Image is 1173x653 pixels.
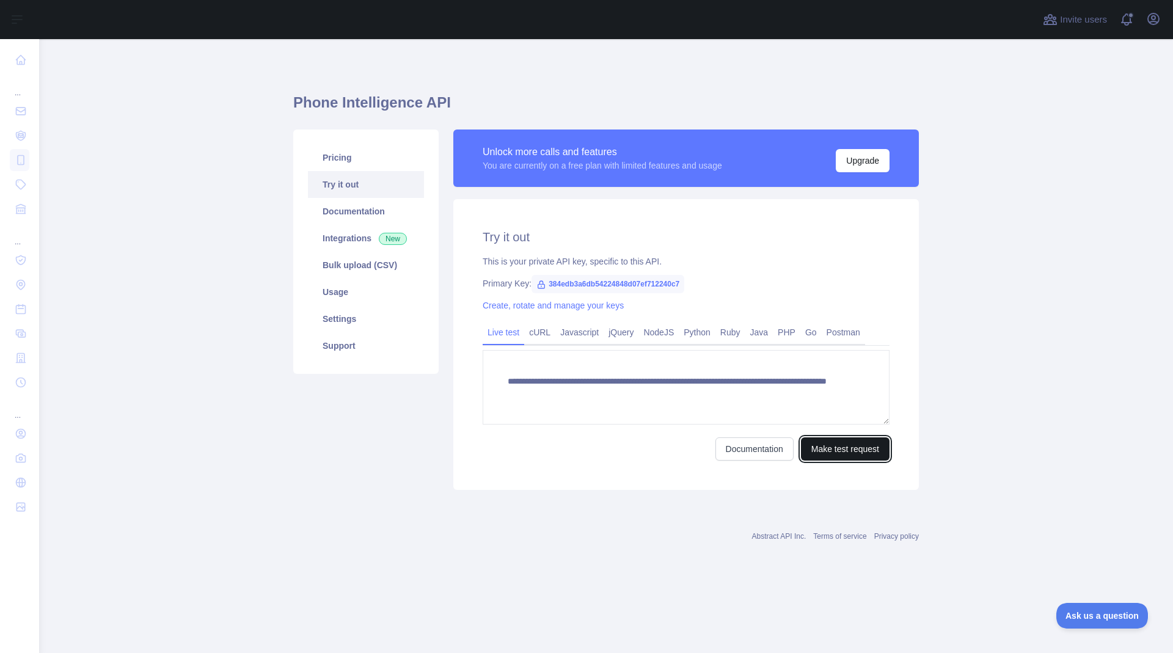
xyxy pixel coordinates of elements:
a: Settings [308,305,424,332]
a: Postman [822,323,865,342]
a: NodeJS [638,323,679,342]
a: Try it out [308,171,424,198]
a: Documentation [715,437,794,461]
h2: Try it out [483,228,890,246]
a: PHP [773,323,800,342]
a: jQuery [604,323,638,342]
a: Java [745,323,773,342]
button: Make test request [801,437,890,461]
a: Javascript [555,323,604,342]
a: Abstract API Inc. [752,532,806,541]
a: Integrations New [308,225,424,252]
div: You are currently on a free plan with limited features and usage [483,159,722,172]
div: This is your private API key, specific to this API. [483,255,890,268]
span: New [379,233,407,245]
h1: Phone Intelligence API [293,93,919,122]
a: Live test [483,323,524,342]
span: 384edb3a6db54224848d07ef712240c7 [532,275,684,293]
a: Pricing [308,144,424,171]
span: Invite users [1060,13,1107,27]
a: cURL [524,323,555,342]
a: Bulk upload (CSV) [308,252,424,279]
a: Usage [308,279,424,305]
a: Privacy policy [874,532,919,541]
button: Upgrade [836,149,890,172]
a: Go [800,323,822,342]
a: Terms of service [813,532,866,541]
div: ... [10,73,29,98]
a: Python [679,323,715,342]
a: Documentation [308,198,424,225]
div: Unlock more calls and features [483,145,722,159]
div: ... [10,396,29,420]
button: Invite users [1040,10,1109,29]
a: Create, rotate and manage your keys [483,301,624,310]
div: Primary Key: [483,277,890,290]
a: Support [308,332,424,359]
iframe: Toggle Customer Support [1056,603,1149,629]
div: ... [10,222,29,247]
a: Ruby [715,323,745,342]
